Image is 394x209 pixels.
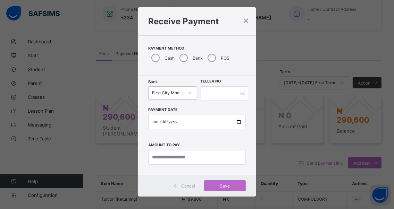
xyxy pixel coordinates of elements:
h1: Receive Payment [148,16,246,26]
label: Bank [193,55,203,61]
span: Bank [148,79,158,84]
span: Payment Method [148,46,246,51]
label: Payment Date [148,107,178,112]
div: First City Monument Bank (FCMB) - GOOD SHEPHERD SCHOOLS [152,90,184,96]
label: Teller No [201,79,221,84]
span: Save [209,183,241,189]
div: × [243,14,249,26]
span: Cancel [181,183,195,189]
label: Cash [165,55,175,61]
label: Amount to pay [148,143,180,147]
label: POS [221,55,229,61]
